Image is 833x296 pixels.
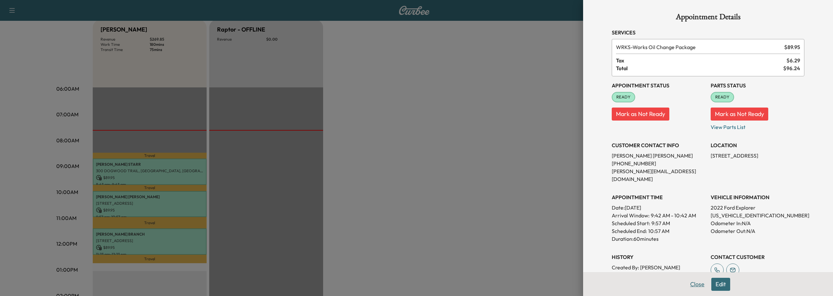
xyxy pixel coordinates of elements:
[612,13,804,23] h1: Appointment Details
[612,152,705,160] p: [PERSON_NAME] [PERSON_NAME]
[711,121,804,131] p: View Parts List
[612,212,705,219] p: Arrival Window:
[612,94,635,100] span: READY
[786,57,800,64] span: $ 6.29
[783,64,800,72] span: $ 96.24
[648,227,669,235] p: 10:57 AM
[711,278,730,291] button: Edit
[651,219,670,227] p: 9:57 AM
[711,82,804,89] h3: Parts Status
[616,57,786,64] span: Tax
[711,94,733,100] span: READY
[612,160,705,167] p: [PHONE_NUMBER]
[612,141,705,149] h3: CUSTOMER CONTACT INFO
[612,271,705,279] p: Created At : [DATE] 10:59:22 AM
[612,219,650,227] p: Scheduled Start:
[686,278,709,291] button: Close
[711,141,804,149] h3: LOCATION
[651,212,696,219] span: 9:42 AM - 10:42 AM
[612,82,705,89] h3: Appointment Status
[612,235,705,243] p: Duration: 60 minutes
[612,253,705,261] h3: History
[711,193,804,201] h3: VEHICLE INFORMATION
[612,108,669,121] button: Mark as Not Ready
[612,167,705,183] p: [PERSON_NAME][EMAIL_ADDRESS][DOMAIN_NAME]
[711,212,804,219] p: [US_VEHICLE_IDENTIFICATION_NUMBER]
[616,43,782,51] span: Works Oil Change Package
[616,64,783,72] span: Total
[711,204,804,212] p: 2022 Ford Explorer
[711,253,804,261] h3: CONTACT CUSTOMER
[711,152,804,160] p: [STREET_ADDRESS]
[612,193,705,201] h3: APPOINTMENT TIME
[711,108,768,121] button: Mark as Not Ready
[612,227,647,235] p: Scheduled End:
[612,204,705,212] p: Date: [DATE]
[612,29,804,36] h3: Services
[711,219,804,227] p: Odometer In: N/A
[784,43,800,51] span: $ 89.95
[612,264,705,271] p: Created By : [PERSON_NAME]
[711,227,804,235] p: Odometer Out: N/A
